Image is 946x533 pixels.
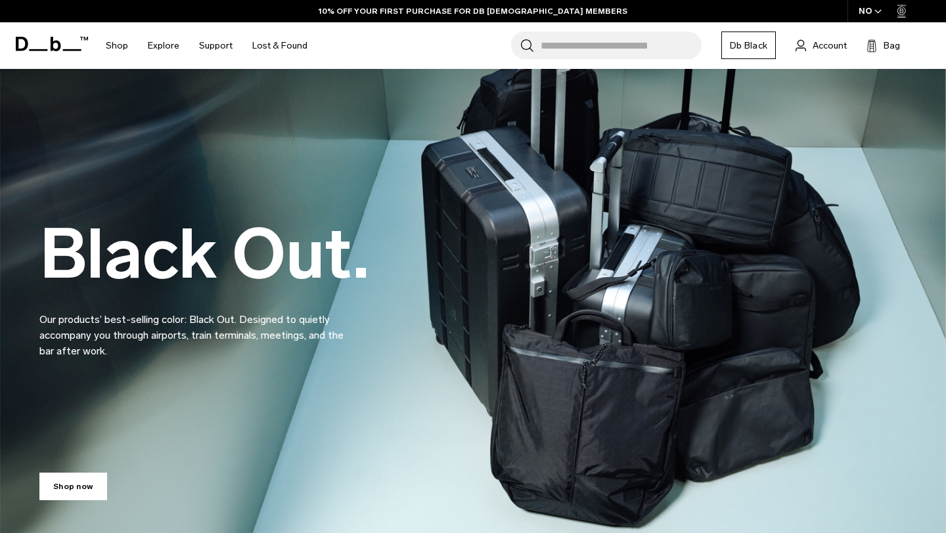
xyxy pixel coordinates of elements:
[813,39,847,53] span: Account
[199,22,233,69] a: Support
[39,296,355,359] p: Our products’ best-selling color: Black Out. Designed to quietly accompany you through airports, ...
[721,32,776,59] a: Db Black
[39,473,107,500] a: Shop now
[96,22,317,69] nav: Main Navigation
[867,37,900,53] button: Bag
[106,22,128,69] a: Shop
[252,22,307,69] a: Lost & Found
[319,5,627,17] a: 10% OFF YOUR FIRST PURCHASE FOR DB [DEMOGRAPHIC_DATA] MEMBERS
[39,220,369,289] h2: Black Out.
[796,37,847,53] a: Account
[148,22,179,69] a: Explore
[884,39,900,53] span: Bag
